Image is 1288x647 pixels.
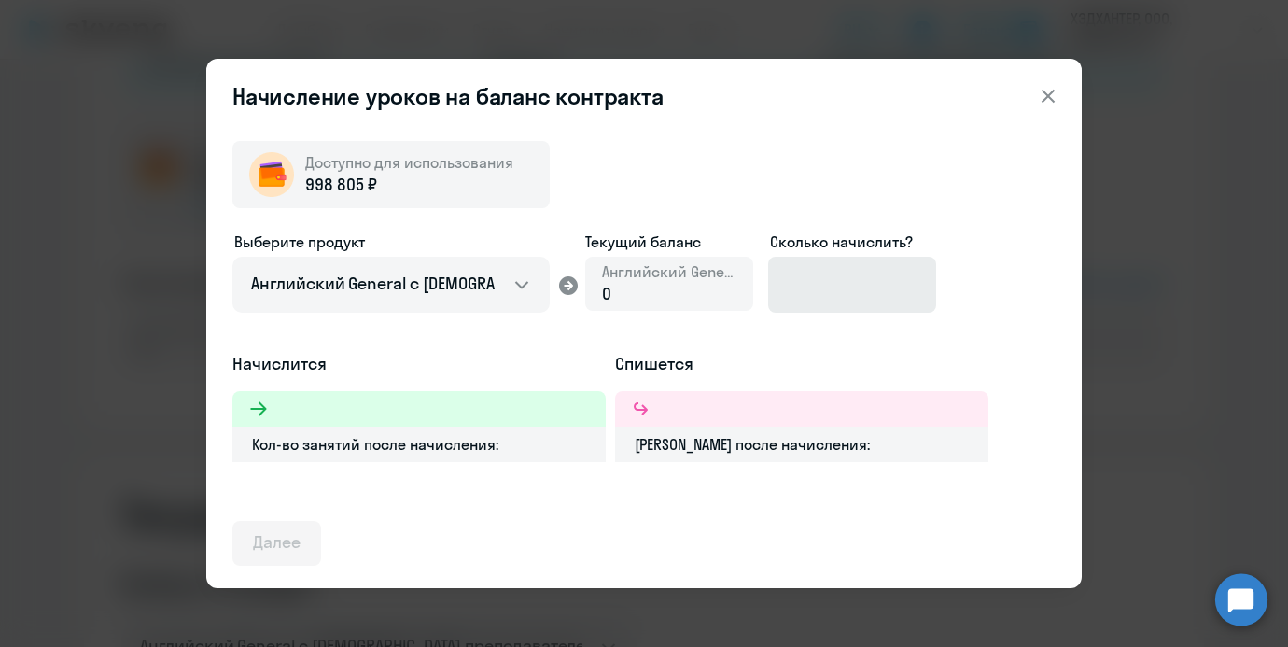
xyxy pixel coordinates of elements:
span: 0 [602,283,611,304]
span: Доступно для использования [305,153,513,172]
span: 998 805 ₽ [305,173,377,197]
header: Начисление уроков на баланс контракта [206,81,1082,111]
div: Кол-во занятий после начисления: [232,427,606,462]
span: Выберите продукт [234,232,365,251]
h5: Начислится [232,352,606,376]
span: Сколько начислить? [770,232,913,251]
button: Далее [232,521,321,566]
span: Текущий баланс [585,231,753,253]
h5: Спишется [615,352,988,376]
span: Английский General [602,261,736,282]
div: [PERSON_NAME] после начисления: [615,427,988,462]
div: Далее [253,530,301,555]
img: wallet-circle.png [249,152,294,197]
